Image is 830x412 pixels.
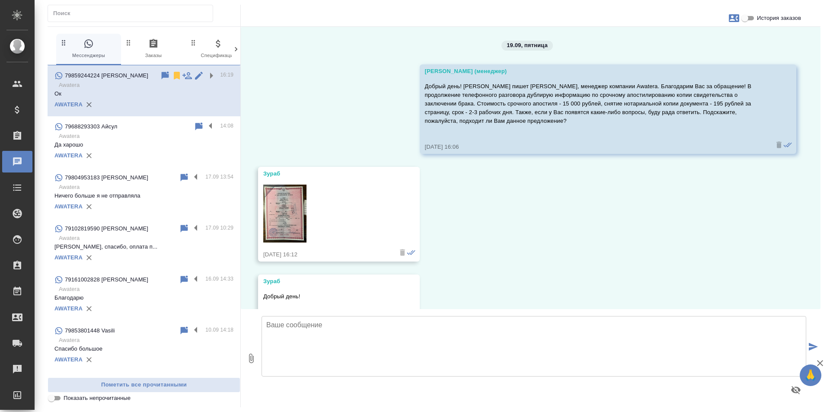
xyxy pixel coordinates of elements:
div: Зураб [263,277,389,286]
p: 17.09 10:29 [205,224,233,232]
button: Удалить привязку [83,98,96,111]
p: Awatera [59,183,233,192]
div: 79859244224 [PERSON_NAME]16:19AwateraОкAWATERA [48,65,240,116]
p: Ок [54,89,233,98]
svg: Отписаться [172,70,182,81]
span: Пометить все прочитанными [52,380,236,390]
button: Удалить привязку [83,251,96,264]
p: Спасибо большое [54,345,233,353]
button: Удалить привязку [83,200,96,213]
svg: Зажми и перетащи, чтобы поменять порядок вкладок [60,38,68,47]
span: Показать непрочитанные [64,394,131,402]
img: Thumbnail [263,185,306,243]
a: AWATERA [54,152,83,159]
span: История заказов [757,14,801,22]
p: [PERSON_NAME], спасибо, оплата п... [54,243,233,251]
p: 79161002828 [PERSON_NAME] [65,275,148,284]
p: Ничего больше я не отправляла [54,192,233,200]
svg: Зажми и перетащи, чтобы поменять порядок вкладок [189,38,198,47]
span: Мессенджеры [60,38,118,60]
p: 14:08 [220,121,233,130]
div: Редактировать контакт [194,70,204,81]
p: 79688293303 Айсул [65,122,117,131]
button: Удалить привязку [83,149,96,162]
span: 🙏 [803,366,818,384]
a: AWATERA [54,305,83,312]
p: Добрый день! [263,292,389,301]
p: Awatera [59,132,233,141]
div: 79688293303 Айсул14:08AwateraДа харошоAWATERA [48,116,240,167]
svg: Зажми и перетащи, чтобы поменять порядок вкладок [124,38,133,47]
div: Зураб [263,169,389,178]
p: Awatera [59,81,233,89]
div: 79804953183 [PERSON_NAME]17.09 13:54AwateraНичего больше я не отправлялаAWATERA [48,167,240,218]
span: Заказы [124,38,182,60]
p: 16.09 14:33 [205,275,233,283]
div: 79102819590 [PERSON_NAME]17.09 10:29Awatera[PERSON_NAME], спасибо, оплата п...AWATERA [48,218,240,269]
p: Awatera [59,285,233,294]
p: Awatera [59,234,233,243]
div: [DATE] 16:06 [425,143,766,151]
button: Удалить привязку [83,302,96,315]
button: Предпросмотр [785,380,806,400]
p: 10.09 14:18 [205,326,233,334]
div: [PERSON_NAME] (менеджер) [425,67,766,76]
div: Пометить непрочитанным [160,70,170,81]
div: 79161002828 [PERSON_NAME]16.09 14:33AwateraБлагодарюAWATERA [48,269,240,320]
p: 19.09, пятница [507,41,548,50]
p: 17.09 13:54 [205,172,233,181]
div: Пометить непрочитанным [179,326,189,336]
div: 79853801448 Vasili10.09 14:18AwateraСпасибо большоеAWATERA [48,320,240,371]
button: Удалить привязку [83,353,96,366]
a: AWATERA [54,203,83,210]
span: Спецификации [189,38,247,60]
p: Благодарю [54,294,233,302]
a: AWATERA [54,254,83,261]
div: [DATE] 16:12 [263,250,389,259]
button: Заявки [724,8,744,29]
p: 16:19 [220,70,233,79]
p: Добрый день! [PERSON_NAME] пишет [PERSON_NAME], менеджер компании Awatera. Благодарим Вас за обра... [425,82,766,125]
div: Подписать на чат другого [182,70,192,81]
p: 79859244224 [PERSON_NAME] [65,71,148,80]
a: AWATERA [54,101,83,108]
input: Поиск [53,7,213,19]
p: Да харошо [54,141,233,149]
button: Пометить все прочитанными [48,377,240,393]
a: AWATERA [54,356,83,363]
p: Awatera [59,336,233,345]
p: 79102819590 [PERSON_NAME] [65,224,148,233]
p: 79804953183 [PERSON_NAME] [65,173,148,182]
p: 79853801448 Vasili [65,326,115,335]
button: 🙏 [800,364,821,386]
div: Пометить непрочитанным [179,275,189,285]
